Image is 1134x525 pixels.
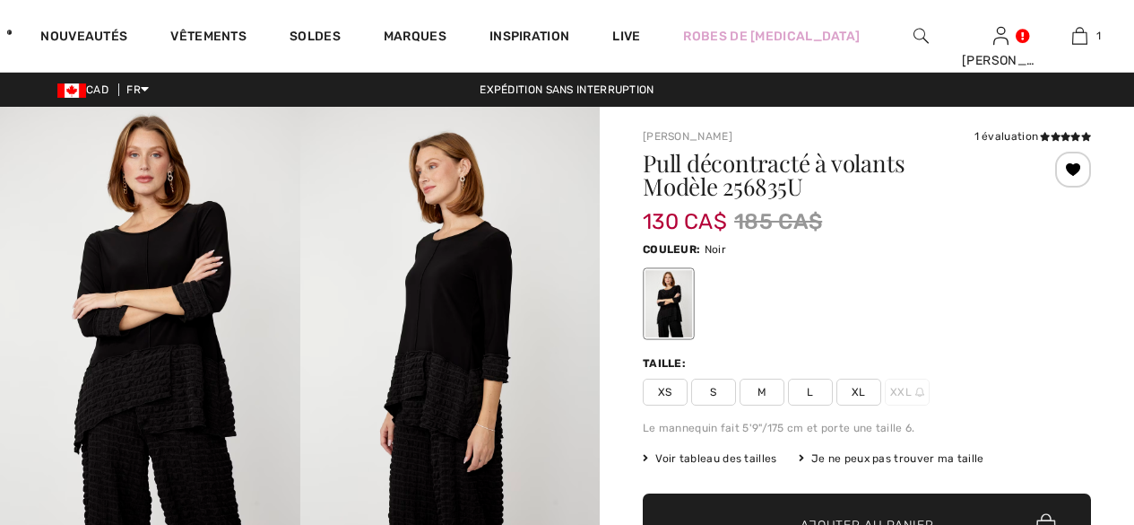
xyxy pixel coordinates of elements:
[384,29,446,48] a: Marques
[1096,28,1101,44] span: 1
[290,29,341,48] a: Soldes
[170,29,247,48] a: Vêtements
[962,51,1040,70] div: [PERSON_NAME]
[645,270,692,337] div: Noir
[643,152,1017,198] h1: Pull décontracté à volants Modèle 256835U
[643,243,700,256] span: Couleur:
[734,206,822,238] span: 185 CA$
[1041,25,1119,47] a: 1
[57,83,116,96] span: CAD
[643,379,688,406] span: XS
[885,379,930,406] span: XXL
[993,27,1008,44] a: Se connecter
[612,27,640,46] a: Live
[799,451,984,467] div: Je ne peux pas trouver ma taille
[1072,25,1087,47] img: Mon panier
[683,27,860,46] a: Robes de [MEDICAL_DATA]
[915,388,924,397] img: ring-m.svg
[836,379,881,406] span: XL
[740,379,784,406] span: M
[40,29,127,48] a: Nouveautés
[974,128,1091,144] div: 1 évaluation
[643,355,689,372] div: Taille:
[1020,390,1116,435] iframe: Ouvre un widget dans lequel vous pouvez chatter avec l’un de nos agents
[691,379,736,406] span: S
[643,130,732,143] a: [PERSON_NAME]
[993,25,1008,47] img: Mes infos
[57,83,86,98] img: Canadian Dollar
[788,379,833,406] span: L
[7,14,12,50] img: 1ère Avenue
[489,29,569,48] span: Inspiration
[643,451,777,467] span: Voir tableau des tailles
[126,83,149,96] span: FR
[913,25,929,47] img: recherche
[643,420,1091,436] div: Le mannequin fait 5'9"/175 cm et porte une taille 6.
[705,243,726,256] span: Noir
[643,191,727,234] span: 130 CA$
